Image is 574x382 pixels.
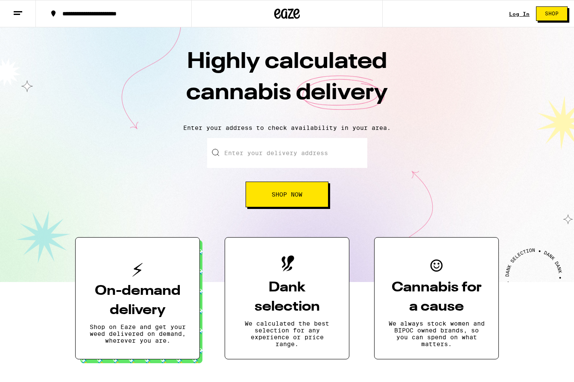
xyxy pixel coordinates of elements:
[75,237,200,359] button: On-demand deliveryShop on Eaze and get your weed delivered on demand, wherever you are.
[374,237,499,359] button: Cannabis for a causeWe always stock women and BIPOC owned brands, so you can spend on what matters.
[225,237,349,359] button: Dank selectionWe calculated the best selection for any experience or price range.
[9,124,565,131] p: Enter your address to check availability in your area.
[246,182,328,207] button: Shop Now
[207,138,367,168] input: Enter your delivery address
[89,323,186,344] p: Shop on Eaze and get your weed delivered on demand, wherever you are.
[239,278,335,317] h3: Dank selection
[239,320,335,347] p: We calculated the best selection for any experience or price range.
[545,11,559,16] span: Shop
[388,320,485,347] p: We always stock women and BIPOC owned brands, so you can spend on what matters.
[388,278,485,317] h3: Cannabis for a cause
[509,11,530,17] a: Log In
[272,191,302,197] span: Shop Now
[536,6,568,21] button: Shop
[138,47,436,118] h1: Highly calculated cannabis delivery
[530,6,574,21] a: Shop
[89,282,186,320] h3: On-demand delivery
